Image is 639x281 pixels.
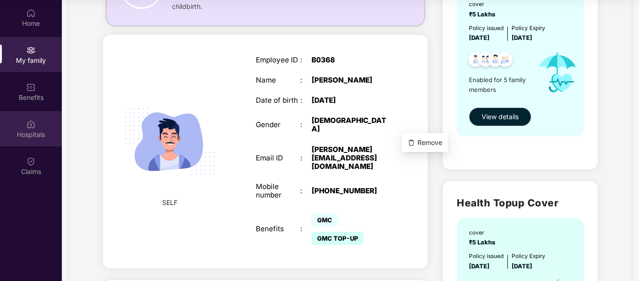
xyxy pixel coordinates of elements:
[469,228,498,237] div: cover
[512,252,545,261] div: Policy Expiry
[162,197,178,208] span: SELF
[469,34,490,41] span: [DATE]
[464,49,487,72] img: svg+xml;base64,PHN2ZyB4bWxucz0iaHR0cDovL3d3dy53My5vcmcvMjAwMC9zdmciIHdpZHRoPSI0OC45NDMiIGhlaWdodD...
[256,76,301,84] div: Name
[26,120,36,129] img: svg+xml;base64,PHN2ZyBpZD0iSG9zcGl0YWxzIiB4bWxucz0iaHR0cDovL3d3dy53My5vcmcvMjAwMC9zdmciIHdpZHRoPS...
[469,252,504,261] div: Policy issued
[312,232,364,245] span: GMC TOP-UP
[26,8,36,18] img: svg+xml;base64,PHN2ZyBpZD0iSG9tZSIgeG1sbnM9Imh0dHA6Ly93d3cudzMub3JnLzIwMDAvc3ZnIiB3aWR0aD0iMjAiIG...
[300,56,312,64] div: :
[312,213,338,227] span: GMC
[512,24,545,33] div: Policy Expiry
[469,75,530,94] span: Enabled for 5 family members
[256,225,301,233] div: Benefits
[312,145,390,171] div: [PERSON_NAME][EMAIL_ADDRESS][DOMAIN_NAME]
[300,121,312,129] div: :
[312,187,390,195] div: [PHONE_NUMBER]
[312,96,390,105] div: [DATE]
[482,112,519,122] span: View details
[312,116,390,133] div: [DEMOGRAPHIC_DATA]
[469,263,490,270] span: [DATE]
[256,56,301,64] div: Employee ID
[300,76,312,84] div: :
[512,34,532,41] span: [DATE]
[469,11,498,18] span: ₹5 Lakhs
[469,24,504,33] div: Policy issued
[300,96,312,105] div: :
[408,139,415,146] img: svg+xml;base64,PHN2ZyBpZD0iRGVsZXRlLTMyeDMyIiB4bWxucz0iaHR0cDovL3d3dy53My5vcmcvMjAwMC9zdmciIHdpZH...
[256,182,301,199] div: Mobile number
[474,49,497,72] img: svg+xml;base64,PHN2ZyB4bWxucz0iaHR0cDovL3d3dy53My5vcmcvMjAwMC9zdmciIHdpZHRoPSI0OC45MTUiIGhlaWdodD...
[256,121,301,129] div: Gender
[300,187,312,195] div: :
[530,43,585,102] img: icon
[300,225,312,233] div: :
[494,49,517,72] img: svg+xml;base64,PHN2ZyB4bWxucz0iaHR0cDovL3d3dy53My5vcmcvMjAwMC9zdmciIHdpZHRoPSI0OC45NDMiIGhlaWdodD...
[484,49,507,72] img: svg+xml;base64,PHN2ZyB4bWxucz0iaHR0cDovL3d3dy53My5vcmcvMjAwMC9zdmciIHdpZHRoPSI0OC45NDMiIGhlaWdodD...
[26,46,36,55] img: svg+xml;base64,PHN2ZyB3aWR0aD0iMjAiIGhlaWdodD0iMjAiIHZpZXdCb3g9IjAgMCAyMCAyMCIgZmlsbD0ibm9uZSIgeG...
[469,107,531,126] button: View details
[312,76,390,84] div: [PERSON_NAME]
[417,137,442,148] span: Remove
[300,154,312,162] div: :
[256,154,301,162] div: Email ID
[26,157,36,166] img: svg+xml;base64,PHN2ZyBpZD0iQ2xhaW0iIHhtbG5zPSJodHRwOi8vd3d3LnczLm9yZy8yMDAwL3N2ZyIgd2lkdGg9IjIwIi...
[312,56,390,64] div: B0368
[512,263,532,270] span: [DATE]
[114,85,226,197] img: svg+xml;base64,PHN2ZyB4bWxucz0iaHR0cDovL3d3dy53My5vcmcvMjAwMC9zdmciIHdpZHRoPSIyMjQiIGhlaWdodD0iMT...
[256,96,301,105] div: Date of birth
[26,83,36,92] img: svg+xml;base64,PHN2ZyBpZD0iQmVuZWZpdHMiIHhtbG5zPSJodHRwOi8vd3d3LnczLm9yZy8yMDAwL3N2ZyIgd2lkdGg9Ij...
[469,239,498,246] span: ₹5 Lakhs
[457,195,584,211] h2: Health Topup Cover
